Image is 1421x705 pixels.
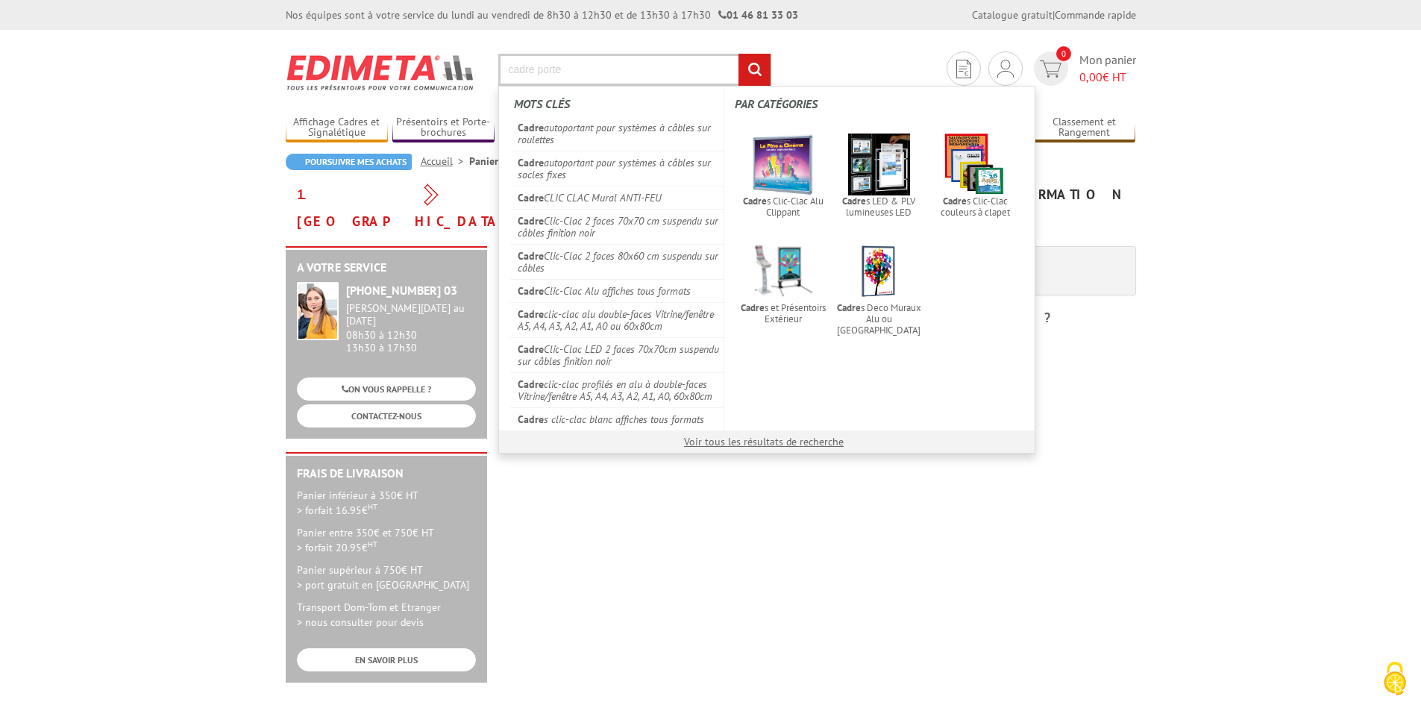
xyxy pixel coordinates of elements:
a: Affichage Cadres et Signalétique [286,116,389,140]
a: Commande rapide [1055,8,1136,22]
img: cadres_deco_bleu_21835bu.jpg [848,240,910,302]
a: Cadreclic-clac alu double-faces Vitrine/fenêtre A5, A4, A3, A2, A1, A0 ou 60x80cm [510,302,724,337]
em: Cadre [518,342,544,356]
sup: HT [368,501,377,512]
input: Rechercher un produit ou une référence... [498,54,771,86]
a: Cadreautoportant pour systèmes à câbles sur roulettes [510,116,724,151]
div: | [972,7,1136,22]
a: CadreClic-Clac LED 2 faces 70x70cm suspendu sur câbles finition noir [510,337,724,372]
span: € HT [1079,69,1136,86]
span: > forfait 20.95€ [297,541,377,554]
em: Cadre [741,301,765,314]
em: Cadre [842,195,866,207]
img: devis rapide [997,60,1014,78]
a: Accueil [421,154,469,168]
a: devis rapide 0 Mon panier 0,00€ HT [1030,51,1136,86]
h2: Frais de Livraison [297,467,476,480]
a: Présentoirs et Porte-brochures [392,116,495,140]
img: devis rapide [956,60,971,78]
a: CadreClic-Clac 2 faces 70x70 cm suspendu sur câbles finition noir [510,209,724,244]
h2: A votre service [297,261,476,275]
span: > nous consulter pour devis [297,615,424,629]
a: Cadres LED & PLV lumineuses LED [831,129,927,223]
p: Panier inférieur à 350€ HT [297,488,476,518]
a: Cadres Clic-Clac couleurs à clapet [927,129,1023,223]
em: Cadre [743,195,767,207]
em: Cadre [518,214,544,228]
a: Catalogue gratuit [972,8,1053,22]
sup: HT [368,539,377,549]
em: Cadre [837,301,861,314]
em: Cadre [518,121,544,134]
span: 0 [1056,46,1071,61]
em: Cadre [518,307,544,321]
span: 0,00 [1079,69,1102,84]
a: Cadres Deco Muraux Alu ou [GEOGRAPHIC_DATA] [831,236,927,341]
span: s et Présentoirs Extérieur [739,302,826,325]
a: Classement et Rangement [1033,116,1136,140]
span: s Clic-Clac Alu Clippant [739,195,826,218]
img: cadro-clic.jpg [752,134,814,195]
div: Nos équipes sont à votre service du lundi au vendredi de 8h30 à 12h30 et de 13h30 à 17h30 [286,7,798,22]
em: Cadre [518,377,544,391]
img: cadre_de_couleur.jpg [944,134,1006,195]
a: Voir tous les résultats de recherche [684,435,844,448]
a: ON VOUS RAPPELLE ? [297,377,476,401]
img: devis rapide [1040,60,1061,78]
p: Panier supérieur à 750€ HT [297,563,476,592]
span: s Clic-Clac couleurs à clapet [932,195,1019,218]
a: CadreClic-Clac 2 faces 80x60 cm suspendu sur câbles [510,244,724,279]
li: Panier [469,154,498,169]
a: Cadres clic-clac blanc affiches tous formats [510,407,724,430]
strong: [PHONE_NUMBER] 03 [346,283,457,298]
a: Poursuivre mes achats [286,154,412,170]
a: Cadreclic-clac profilés en alu à double-faces Vitrine/fenêtre A5, A4, A3, A2, A1, A0, 60x80cm [510,372,724,407]
a: Cadres Clic-Clac Alu Clippant [735,129,831,223]
img: affichage-lumineux.jpg [848,134,910,195]
em: Cadre [518,156,544,169]
span: Mots clés [514,96,570,111]
span: s Deco Muraux Alu ou [GEOGRAPHIC_DATA] [835,302,923,336]
span: Mon panier [1079,51,1136,86]
a: CONTACTEZ-NOUS [297,404,476,427]
em: Cadre [518,191,544,204]
img: Cookies (fenêtre modale) [1376,660,1414,698]
span: s LED & PLV lumineuses LED [835,195,923,218]
button: Cookies (fenêtre modale) [1369,654,1421,705]
strong: 01 46 81 33 03 [718,8,798,22]
div: 08h30 à 12h30 13h30 à 17h30 [346,302,476,354]
em: Cadre [518,249,544,263]
a: EN SAVOIR PLUS [297,648,476,671]
a: Cadres et Présentoirs Extérieur [735,236,831,330]
div: [PERSON_NAME][DATE] au [DATE] [346,302,476,328]
label: Par catégories [735,88,1023,120]
em: Cadre [518,413,544,426]
a: Cadreautoportant pour systèmes à câbles sur socles fixes [510,151,724,186]
span: > forfait 16.95€ [297,504,377,517]
span: > port gratuit en [GEOGRAPHIC_DATA] [297,578,469,592]
img: Edimeta [286,45,476,100]
div: 1. [GEOGRAPHIC_DATA] [286,181,498,235]
a: CadreClic-Clac Alu affiches tous formats [510,279,724,302]
div: Rechercher un produit ou une référence... [498,86,1035,454]
p: Transport Dom-Tom et Etranger [297,600,476,630]
img: vignette-presentoirs-plv-exterieur.jpg [752,240,814,302]
img: widget-service.jpg [297,282,339,340]
a: CadreCLIC CLAC Mural ANTI-FEU [510,186,724,209]
p: Panier entre 350€ et 750€ HT [297,525,476,555]
em: Cadre [943,195,967,207]
em: Cadre [518,284,544,298]
input: rechercher [738,54,771,86]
